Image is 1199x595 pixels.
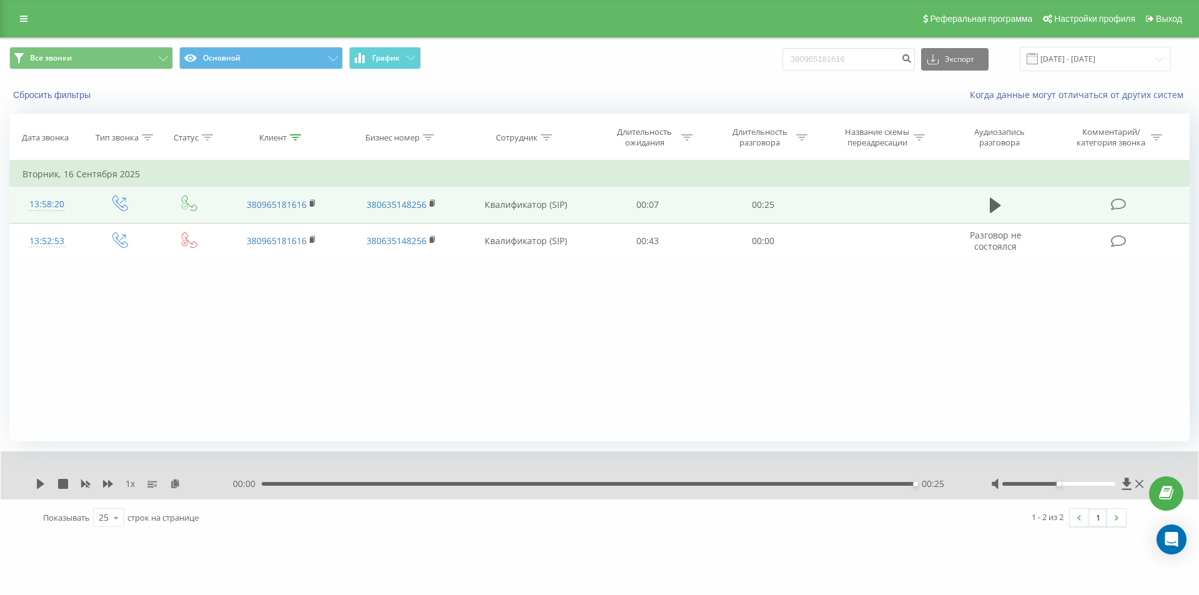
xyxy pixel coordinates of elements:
button: Основной [179,47,343,69]
td: Квалификатор (SIP) [461,223,590,259]
span: 00:25 [922,478,944,490]
div: Дата звонка [22,132,69,143]
div: Статус [174,132,199,143]
div: 1 - 2 из 2 [1032,511,1063,523]
span: График [372,54,400,62]
input: Поиск по номеру [782,48,915,71]
div: Длительность разговора [726,127,793,148]
div: Бизнес номер [365,132,420,143]
td: 00:00 [705,223,820,259]
span: Настройки профиля [1054,14,1135,24]
div: 13:58:20 [22,192,71,217]
td: 00:43 [590,223,705,259]
div: Комментарий/категория звонка [1075,127,1148,148]
button: График [349,47,421,69]
div: Accessibility label [913,481,918,486]
button: Все звонки [9,47,173,69]
td: 00:25 [705,187,820,223]
a: Когда данные могут отличаться от других систем [970,89,1190,101]
td: Квалификатор (SIP) [461,187,590,223]
a: 380965181616 [247,199,307,210]
div: Сотрудник [496,132,538,143]
button: Сбросить фильтры [9,89,97,101]
div: Тип звонка [96,132,139,143]
span: строк на странице [127,512,199,523]
a: 380965181616 [247,235,307,247]
div: Длительность ожидания [611,127,678,148]
a: 380635148256 [367,235,427,247]
a: 380635148256 [367,199,427,210]
div: 25 [99,511,109,524]
span: Реферальная программа [930,14,1032,24]
div: Название схемы переадресации [844,127,910,148]
span: Разговор не состоялся [970,229,1022,252]
div: Клиент [259,132,287,143]
span: 00:00 [233,478,262,490]
span: Выход [1156,14,1182,24]
td: 00:07 [590,187,705,223]
span: Все звонки [30,53,72,63]
span: 1 x [126,478,135,490]
div: Open Intercom Messenger [1157,524,1187,554]
a: 1 [1088,509,1107,526]
div: 13:52:53 [22,229,71,253]
button: Экспорт [921,48,989,71]
td: Вторник, 16 Сентября 2025 [10,162,1190,187]
div: Accessibility label [1056,481,1061,486]
div: Аудиозапись разговора [959,127,1040,148]
span: Показывать [43,512,90,523]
